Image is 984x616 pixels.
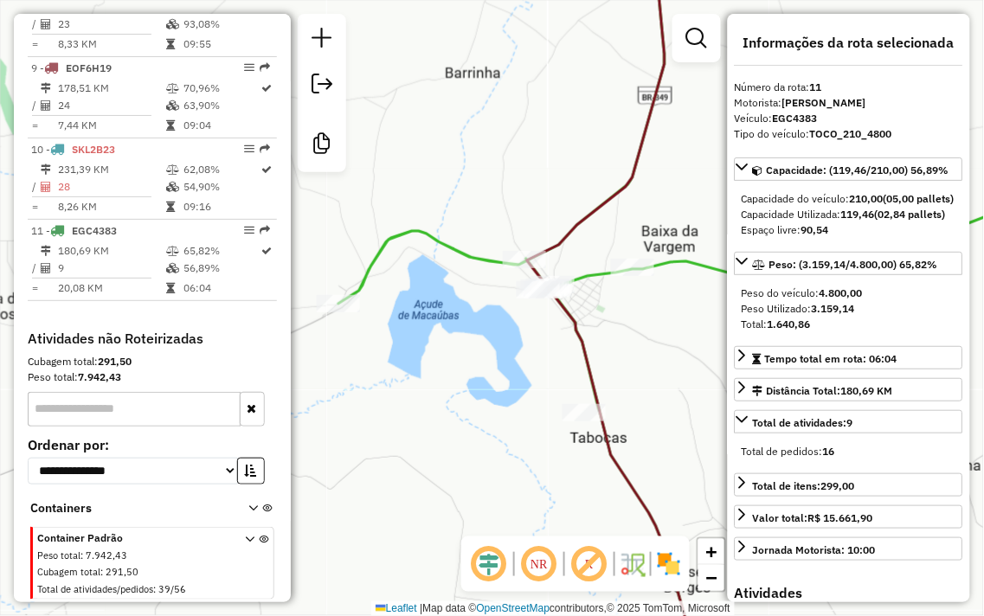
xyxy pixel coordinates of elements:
span: | [420,602,422,614]
div: Total de atividades:9 [735,437,963,466]
em: Rota exportada [260,144,270,154]
i: Total de Atividades [41,182,51,192]
div: Espaço livre: [742,222,956,238]
strong: 9 [847,416,853,429]
i: Tempo total em rota [166,202,175,212]
span: 291,50 [106,566,138,578]
td: 231,39 KM [57,161,165,178]
a: Zoom in [698,539,724,565]
strong: 4.800,00 [820,286,863,299]
div: Total de itens: [753,478,855,494]
div: Número da rota: [735,80,963,95]
td: 70,96% [183,80,260,97]
em: Opções [244,225,254,235]
td: 06:04 [183,279,260,297]
i: Tempo total em rota [166,39,175,49]
strong: [PERSON_NAME] [782,96,866,109]
td: 54,90% [183,178,260,196]
a: Jornada Motorista: 10:00 [735,537,963,561]
td: / [31,97,40,114]
a: Exibir filtros [679,21,714,55]
strong: 90,54 [801,223,829,236]
td: 62,08% [183,161,260,178]
i: Tempo total em rota [166,120,175,131]
span: Tempo total em rota: 06:04 [765,352,897,365]
strong: 119,46 [841,208,875,221]
span: Peso total [37,549,80,561]
td: 9 [57,260,165,277]
em: Opções [244,62,254,73]
span: 7.942,43 [86,549,127,561]
span: Ocultar NR [518,543,560,585]
a: Valor total:R$ 15.661,90 [735,505,963,529]
a: Exportar sessão [305,67,339,106]
div: Peso total: [28,369,277,385]
i: Total de Atividades [41,19,51,29]
div: Capacidade do veículo: [742,191,956,207]
div: Valor total: [753,510,873,526]
a: OpenStreetMap [477,602,550,614]
strong: 291,50 [98,355,132,368]
strong: (02,84 pallets) [875,208,946,221]
strong: 299,00 [821,479,855,492]
strong: TOCO_210_4800 [810,127,892,140]
td: 23 [57,16,165,33]
h4: Atividades [735,585,963,601]
img: Fluxo de ruas [619,550,646,578]
strong: 3.159,14 [812,302,855,315]
td: 180,69 KM [57,242,165,260]
span: : [100,566,103,578]
i: % de utilização do peso [166,164,179,175]
div: Jornada Motorista: 10:00 [753,542,876,558]
i: Total de Atividades [41,100,51,111]
i: % de utilização da cubagem [166,263,179,273]
span: Peso do veículo: [742,286,863,299]
span: Ocultar deslocamento [468,543,510,585]
td: = [31,279,40,297]
td: = [31,198,40,215]
td: = [31,35,40,53]
td: 28 [57,178,165,196]
div: Cubagem total: [28,354,277,369]
span: 180,69 KM [841,384,893,397]
td: 24 [57,97,165,114]
div: Total de pedidos: [742,444,956,459]
em: Rota exportada [260,225,270,235]
i: % de utilização do peso [166,83,179,93]
a: Leaflet [376,602,417,614]
td: 09:04 [183,117,260,134]
span: Total de atividades/pedidos [37,583,153,595]
a: Total de atividades:9 [735,410,963,433]
span: EOF6H19 [66,61,112,74]
strong: 210,00 [850,192,884,205]
i: Rota otimizada [262,164,273,175]
span: Total de atividades: [753,416,853,429]
a: Peso: (3.159,14/4.800,00) 65,82% [735,252,963,275]
td: 65,82% [183,242,260,260]
div: Veículo: [735,111,963,126]
span: Containers [30,499,226,517]
div: Capacidade Utilizada: [742,207,956,222]
td: 93,08% [183,16,260,33]
td: 20,08 KM [57,279,165,297]
span: 9 - [31,61,112,74]
i: Distância Total [41,246,51,256]
label: Ordenar por: [28,434,277,455]
td: 178,51 KM [57,80,165,97]
strong: 1.640,86 [768,318,811,330]
span: : [80,549,83,561]
span: : [153,583,156,595]
span: Peso: (3.159,14/4.800,00) 65,82% [769,258,938,271]
strong: 7.942,43 [78,370,121,383]
div: Peso: (3.159,14/4.800,00) 65,82% [735,279,963,339]
i: Distância Total [41,164,51,175]
h4: Atividades não Roteirizadas [28,330,277,347]
td: 09:55 [183,35,260,53]
em: Rota exportada [260,62,270,73]
a: Zoom out [698,565,724,591]
div: Peso Utilizado: [742,301,956,317]
td: 8,26 KM [57,198,165,215]
a: Tempo total em rota: 06:04 [735,346,963,369]
span: 11 - [31,224,117,237]
a: Nova sessão e pesquisa [305,21,339,60]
